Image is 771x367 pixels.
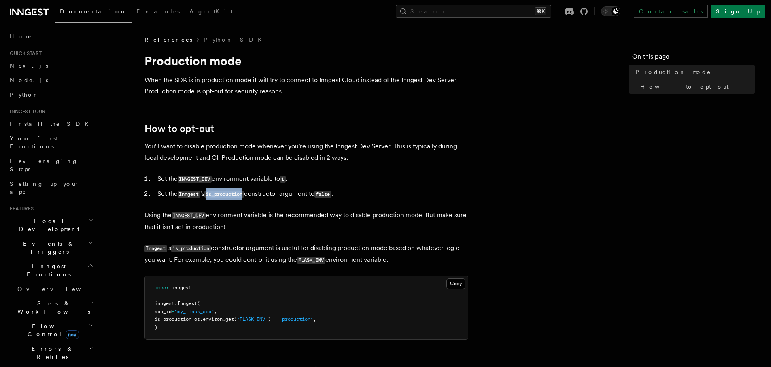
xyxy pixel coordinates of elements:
li: Set the 's constructor argument to . [155,188,468,200]
a: Install the SDK [6,117,95,131]
code: Inngest [144,245,167,252]
span: = [191,316,194,322]
span: get [225,316,234,322]
span: Node.js [10,77,48,83]
a: Examples [132,2,185,22]
code: 1 [280,176,286,183]
button: Copy [446,278,465,289]
span: Inngest tour [6,108,45,115]
span: Events & Triggers [6,240,88,256]
code: INNGEST_DEV [172,212,206,219]
span: Flow Control [14,322,89,338]
span: Python [10,91,39,98]
a: Python SDK [204,36,267,44]
button: Steps & Workflows [14,296,95,319]
span: Setting up your app [10,180,79,195]
span: os.environ. [194,316,225,322]
span: How to opt-out [640,83,729,91]
a: AgentKit [185,2,237,22]
span: import [155,285,172,291]
a: Contact sales [634,5,708,18]
span: . [174,301,177,306]
p: 's constructor argument is useful for disabling production mode based on whatever logic you want.... [144,242,468,266]
button: Local Development [6,214,95,236]
h4: On this page [632,52,755,65]
span: Production mode [635,68,711,76]
code: false [314,191,331,198]
span: inngest [172,285,191,291]
span: Overview [17,286,101,292]
span: == [271,316,276,322]
code: is_production [171,245,211,252]
span: = [172,309,174,314]
code: Inngest [178,191,200,198]
span: new [66,330,79,339]
h1: Production mode [144,53,468,68]
a: How to opt-out [637,79,755,94]
button: Search...⌘K [396,5,551,18]
span: Inngest [177,301,197,306]
button: Toggle dark mode [601,6,620,16]
span: ( [234,316,237,322]
span: Local Development [6,217,88,233]
span: app_id [155,309,172,314]
span: ( [197,301,200,306]
a: Overview [14,282,95,296]
button: Inngest Functions [6,259,95,282]
span: , [214,309,217,314]
a: Documentation [55,2,132,23]
span: Inngest Functions [6,262,87,278]
button: Events & Triggers [6,236,95,259]
a: Node.js [6,73,95,87]
p: You'll want to disable production mode whenever you're using the Inngest Dev Server. This is typi... [144,141,468,163]
p: Using the environment variable is the recommended way to disable production mode. But make sure t... [144,210,468,233]
li: Set the environment variable to . [155,173,468,185]
code: is_production [204,191,244,198]
a: Leveraging Steps [6,154,95,176]
span: AgentKit [189,8,232,15]
span: Next.js [10,62,48,69]
a: Next.js [6,58,95,73]
span: Documentation [60,8,127,15]
span: is_production [155,316,191,322]
span: Your first Functions [10,135,58,150]
a: Setting up your app [6,176,95,199]
button: Flow Controlnew [14,319,95,342]
a: Home [6,29,95,44]
a: How to opt-out [144,123,214,134]
code: FLASK_ENV [297,257,325,264]
span: Install the SDK [10,121,93,127]
span: Examples [136,8,180,15]
span: inngest [155,301,174,306]
span: Leveraging Steps [10,158,78,172]
a: Production mode [632,65,755,79]
span: "production" [279,316,313,322]
a: Python [6,87,95,102]
span: References [144,36,192,44]
span: ) [268,316,271,322]
span: "FLASK_ENV" [237,316,268,322]
button: Errors & Retries [14,342,95,364]
span: Quick start [6,50,42,57]
a: Your first Functions [6,131,95,154]
code: INNGEST_DEV [178,176,212,183]
span: , [313,316,316,322]
span: Features [6,206,34,212]
span: Steps & Workflows [14,299,90,316]
span: ) [155,325,157,330]
kbd: ⌘K [535,7,546,15]
span: "my_flask_app" [174,309,214,314]
span: Errors & Retries [14,345,88,361]
span: Home [10,32,32,40]
p: When the SDK is in production mode it will try to connect to Inngest Cloud instead of the Inngest... [144,74,468,97]
a: Sign Up [711,5,765,18]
